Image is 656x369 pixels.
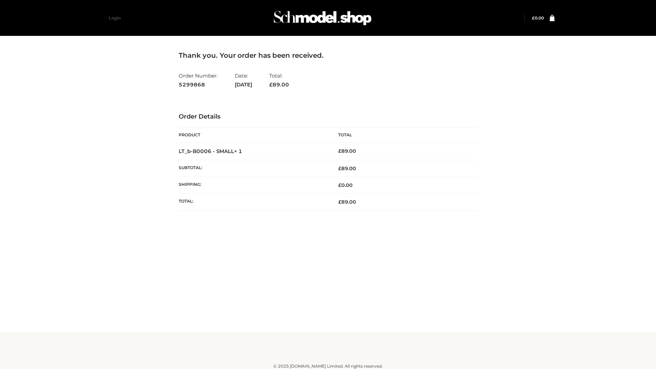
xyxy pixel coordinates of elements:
span: 89.00 [269,81,289,88]
span: 89.00 [338,165,356,172]
strong: × 1 [234,148,242,154]
strong: [DATE] [235,80,252,89]
th: Product [179,127,328,143]
span: £ [338,199,341,205]
h3: Thank you. Your order has been received. [179,51,477,59]
bdi: 89.00 [338,148,356,154]
span: 89.00 [338,199,356,205]
a: £0.00 [532,15,544,20]
strong: LT_b-B0006 - SMALL [179,148,242,154]
bdi: 0.00 [532,15,544,20]
span: £ [532,15,535,20]
bdi: 0.00 [338,182,353,188]
th: Total [328,127,477,143]
th: Total: [179,194,328,210]
h3: Order Details [179,113,477,121]
span: £ [338,182,341,188]
span: £ [338,165,341,172]
li: Date: [235,70,252,91]
a: Login [109,15,121,20]
strong: 5299868 [179,80,218,89]
span: £ [338,148,341,154]
th: Subtotal: [179,160,328,177]
li: Total: [269,70,289,91]
li: Order Number: [179,70,218,91]
span: £ [269,81,273,88]
img: Schmodel Admin 964 [271,4,374,31]
th: Shipping: [179,177,328,194]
